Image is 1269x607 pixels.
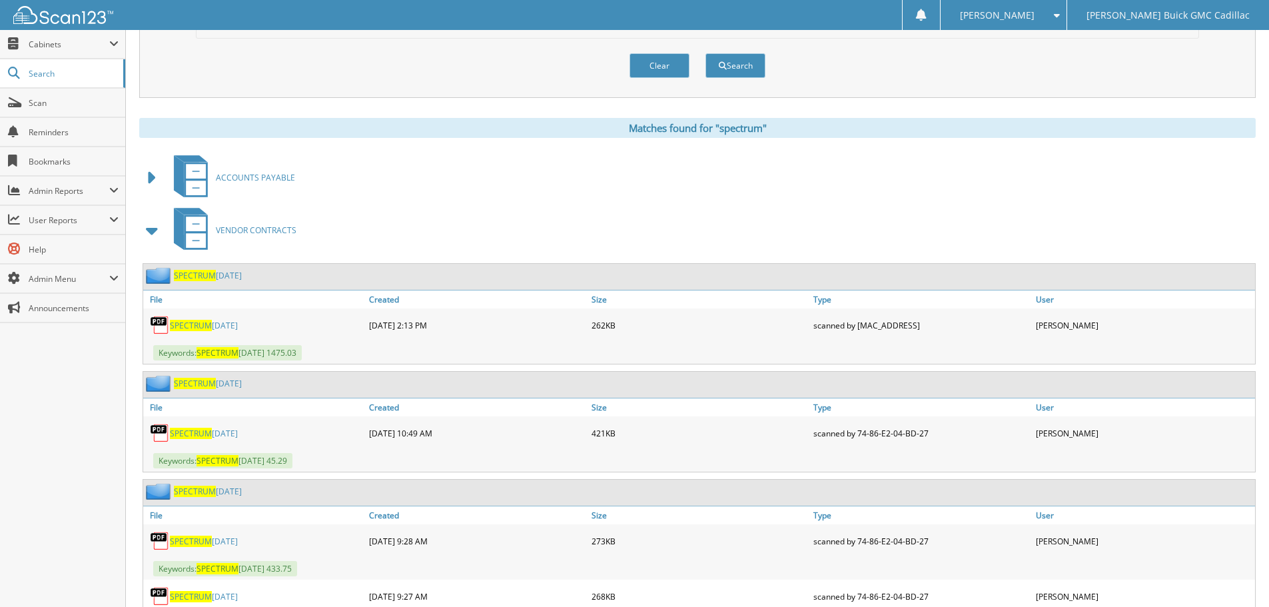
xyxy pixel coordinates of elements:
[166,204,296,257] a: VENDOR CONTRACTS
[150,586,170,606] img: PDF.png
[1086,11,1250,19] span: [PERSON_NAME] Buick GMC Cadillac
[366,420,588,446] div: [DATE] 10:49 AM
[705,53,765,78] button: Search
[1202,543,1269,607] iframe: Chat Widget
[29,127,119,138] span: Reminders
[174,378,242,389] a: SPECTRUM[DATE]
[1033,398,1255,416] a: User
[216,225,296,236] span: VENDOR CONTRACTS
[810,506,1033,524] a: Type
[146,483,174,500] img: folder2.png
[143,506,366,524] a: File
[29,97,119,109] span: Scan
[29,273,109,285] span: Admin Menu
[13,6,113,24] img: scan123-logo-white.svg
[1033,528,1255,554] div: [PERSON_NAME]
[170,591,238,602] a: SPECTRUM[DATE]
[29,39,109,50] span: Cabinets
[174,486,242,497] a: SPECTRUM[DATE]
[150,531,170,551] img: PDF.png
[153,453,292,468] span: Keywords: [DATE] 45.29
[810,420,1033,446] div: scanned by 74-86-E2-04-BD-27
[29,185,109,197] span: Admin Reports
[170,536,238,547] a: SPECTRUM[DATE]
[153,561,297,576] span: Keywords: [DATE] 433.75
[588,312,811,338] div: 262KB
[29,215,109,226] span: User Reports
[588,506,811,524] a: Size
[29,244,119,255] span: Help
[366,291,588,308] a: Created
[143,291,366,308] a: File
[366,398,588,416] a: Created
[174,270,216,281] span: SPECTRUM
[29,156,119,167] span: Bookmarks
[366,312,588,338] div: [DATE] 2:13 PM
[810,528,1033,554] div: scanned by 74-86-E2-04-BD-27
[630,53,689,78] button: Clear
[588,420,811,446] div: 421KB
[29,68,117,79] span: Search
[29,303,119,314] span: Announcements
[170,320,212,331] span: SPECTRUM
[960,11,1035,19] span: [PERSON_NAME]
[810,291,1033,308] a: Type
[1033,291,1255,308] a: User
[197,347,238,358] span: SPECTRUM
[146,375,174,392] img: folder2.png
[153,345,302,360] span: Keywords: [DATE] 1475.03
[366,528,588,554] div: [DATE] 9:28 AM
[197,455,238,466] span: SPECTRUM
[1033,506,1255,524] a: User
[170,320,238,331] a: SPECTRUM[DATE]
[197,563,238,574] span: SPECTRUM
[1033,312,1255,338] div: [PERSON_NAME]
[170,428,238,439] a: SPECTRUM[DATE]
[366,506,588,524] a: Created
[588,528,811,554] div: 273KB
[139,118,1256,138] div: Matches found for "spectrum"
[166,151,295,204] a: ACCOUNTS PAYABLE
[146,267,174,284] img: folder2.png
[174,270,242,281] a: SPECTRUM[DATE]
[1033,420,1255,446] div: [PERSON_NAME]
[150,315,170,335] img: PDF.png
[150,423,170,443] img: PDF.png
[810,398,1033,416] a: Type
[174,486,216,497] span: SPECTRUM
[170,591,212,602] span: SPECTRUM
[216,172,295,183] span: ACCOUNTS PAYABLE
[588,291,811,308] a: Size
[174,378,216,389] span: SPECTRUM
[143,398,366,416] a: File
[810,312,1033,338] div: scanned by [MAC_ADDRESS]
[588,398,811,416] a: Size
[170,428,212,439] span: SPECTRUM
[170,536,212,547] span: SPECTRUM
